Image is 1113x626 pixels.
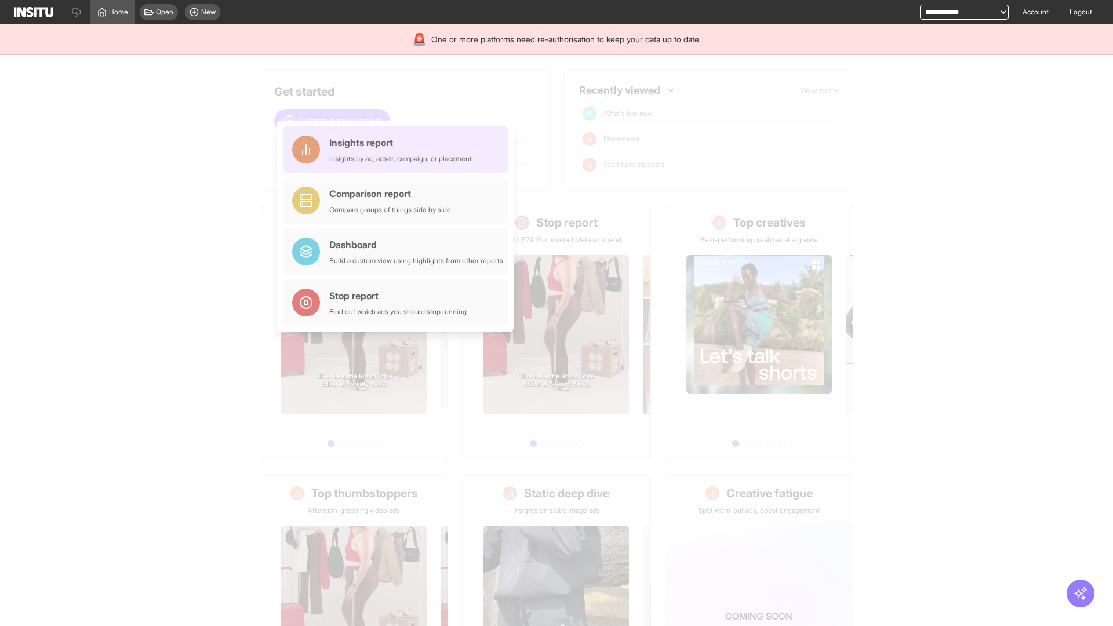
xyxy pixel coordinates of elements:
div: Comparison report [329,187,451,201]
span: One or more platforms need re-authorisation to keep your data up to date. [431,34,701,45]
span: Open [156,8,173,17]
div: Insights by ad, adset, campaign, or placement [329,154,472,163]
div: Find out which ads you should stop running [329,307,467,316]
div: Compare groups of things side by side [329,205,451,214]
span: Home [109,8,128,17]
div: Insights report [329,136,472,150]
div: Build a custom view using highlights from other reports [329,256,503,265]
div: Dashboard [329,238,503,252]
div: Stop report [329,289,467,303]
img: Logo [14,7,53,17]
span: New [201,8,216,17]
div: 🚨 [412,31,427,48]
